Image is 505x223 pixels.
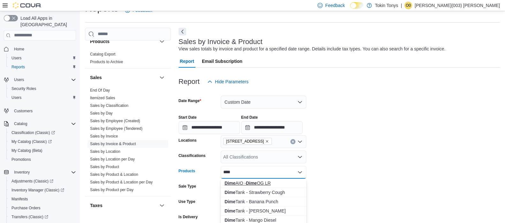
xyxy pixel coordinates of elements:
[179,115,197,120] label: Start Date
[11,168,32,176] button: Inventory
[90,52,115,56] a: Catalog Export
[11,45,76,53] span: Home
[9,177,56,185] a: Adjustments (Classic)
[246,181,257,186] strong: Dime
[6,146,79,155] button: My Catalog (Beta)
[6,195,79,204] button: Manifests
[226,138,264,145] span: [STREET_ADDRESS]
[11,107,76,115] span: Customers
[9,186,76,194] span: Inventory Manager (Classic)
[1,75,79,84] button: Users
[14,77,24,82] span: Users
[90,95,115,100] span: Itemized Sales
[179,153,206,158] label: Classifications
[90,149,120,154] a: Sales by Location
[221,179,306,188] button: Dime AIO - Dime OG LR
[9,54,24,62] a: Users
[6,128,79,137] a: Classification (Classic)
[225,189,302,196] div: Tank - Strawberry Cough
[90,180,153,185] span: Sales by Product & Location per Day
[11,120,76,128] span: Catalog
[13,2,42,9] img: Cova
[11,76,27,84] button: Users
[9,147,45,154] a: My Catalog (Beta)
[9,94,24,101] a: Users
[90,187,134,192] span: Sales by Product per Day
[225,180,302,186] div: AIO - OG LR
[90,74,102,81] h3: Sales
[241,115,258,120] label: End Date
[90,164,119,169] span: Sales by Product
[90,111,113,116] span: Sales by Day
[202,55,242,68] span: Email Subscription
[241,121,302,134] input: Press the down key to open a popover containing a calendar.
[6,84,79,93] button: Security Roles
[18,15,76,28] span: Load All Apps in [GEOGRAPHIC_DATA]
[90,157,135,161] a: Sales by Location per Day
[6,212,79,221] a: Transfers (Classic)
[290,139,295,144] button: Clear input
[11,56,21,61] span: Users
[90,134,118,138] a: Sales by Invoice
[11,95,21,100] span: Users
[90,188,134,192] a: Sales by Product per Day
[225,218,235,223] strong: Dime
[225,198,302,205] div: Tank - Banana Punch
[225,199,235,204] strong: Dime
[221,197,306,206] button: Dime Tank - Banana Punch
[9,129,76,137] span: Classification (Classic)
[11,45,27,53] a: Home
[9,94,76,101] span: Users
[11,157,31,162] span: Promotions
[6,186,79,195] a: Inventory Manager (Classic)
[11,214,48,219] span: Transfers (Classic)
[90,103,128,108] a: Sales by Classification
[158,74,166,81] button: Sales
[179,199,195,204] label: Use Type
[90,60,123,64] a: Products to Archive
[6,63,79,71] button: Reports
[221,188,306,197] button: Dime Tank - Strawberry Cough
[90,118,140,123] span: Sales by Employee (Created)
[90,172,138,177] a: Sales by Product & Location
[9,85,39,93] a: Security Roles
[90,202,103,209] h3: Taxes
[90,88,110,93] span: End Of Day
[14,108,33,114] span: Customers
[6,155,79,164] button: Promotions
[14,170,30,175] span: Inventory
[9,63,27,71] a: Reports
[90,74,157,81] button: Sales
[297,170,302,175] button: Close list of options
[11,148,42,153] span: My Catalog (Beta)
[158,202,166,209] button: Taxes
[9,147,76,154] span: My Catalog (Beta)
[179,168,195,174] label: Products
[6,137,79,146] a: My Catalog (Classic)
[9,156,76,163] span: Promotions
[11,86,36,91] span: Security Roles
[6,93,79,102] button: Users
[11,64,25,70] span: Reports
[221,206,306,216] button: Dime Tank - Berry White
[1,119,79,128] button: Catalog
[6,54,79,63] button: Users
[401,2,402,9] p: |
[375,2,398,9] p: Tokin Tonys
[179,184,196,189] label: Sale Type
[350,2,363,9] input: Dark Mode
[85,50,171,68] div: Products
[179,38,263,46] h3: Sales by Invoice & Product
[85,86,171,196] div: Sales
[179,121,240,134] input: Press the down key to open a popover containing a calendar.
[179,78,200,85] h3: Report
[90,96,115,100] a: Itemized Sales
[404,2,412,9] div: Omar(003) Nunez
[9,204,76,212] span: Purchase Orders
[158,38,166,45] button: Products
[14,121,27,126] span: Catalog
